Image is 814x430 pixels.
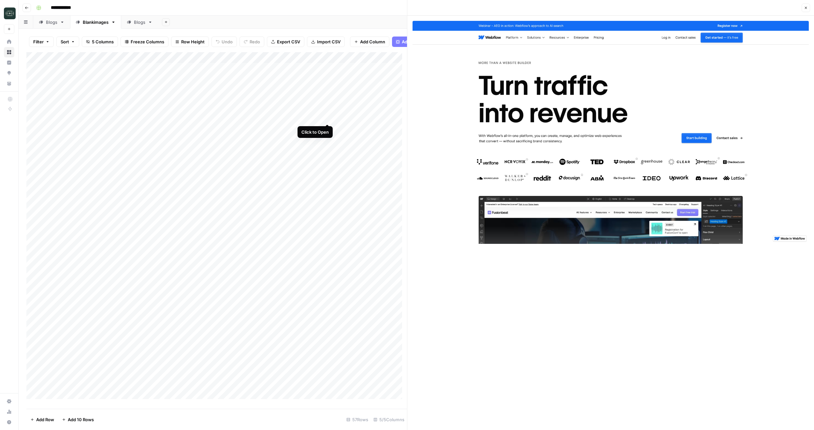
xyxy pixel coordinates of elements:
img: Row/Cell [413,21,809,244]
button: Help + Support [4,417,14,427]
a: Opportunities [4,68,14,78]
a: Usage [4,407,14,417]
button: Redo [240,37,264,47]
span: 5 Columns [92,38,114,45]
div: Click to Open [301,129,329,135]
div: Blogs [46,19,57,25]
span: Undo [222,38,233,45]
a: Browse [4,47,14,57]
button: Undo [211,37,237,47]
span: Import CSV [317,38,341,45]
button: Freeze Columns [121,37,168,47]
a: Insights [4,57,14,68]
button: Add 10 Rows [58,414,98,425]
button: Row Height [171,37,209,47]
a: Blogs [121,16,158,29]
button: Workspace: Catalyst [4,5,14,22]
span: Add Row [36,416,54,423]
a: Settings [4,396,14,407]
a: Home [4,37,14,47]
a: Your Data [4,78,14,89]
div: 5/5 Columns [371,414,407,425]
div: 57 Rows [344,414,371,425]
span: Sort [61,38,69,45]
span: Freeze Columns [131,38,164,45]
button: Filter [29,37,54,47]
span: Export CSV [277,38,300,45]
a: Blankimages [70,16,121,29]
button: Add Power Agent [392,37,441,47]
button: Add Column [350,37,389,47]
span: Filter [33,38,44,45]
div: Blogs [134,19,145,25]
span: Row Height [181,38,205,45]
button: 5 Columns [82,37,118,47]
img: Catalyst Logo [4,7,16,19]
button: Import CSV [307,37,345,47]
span: Redo [250,38,260,45]
span: Add 10 Rows [68,416,94,423]
button: Add Row [26,414,58,425]
span: Add Column [360,38,385,45]
span: Add Power Agent [402,38,437,45]
div: Blankimages [83,19,109,25]
button: Sort [56,37,79,47]
a: Blogs [33,16,70,29]
button: Export CSV [267,37,304,47]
